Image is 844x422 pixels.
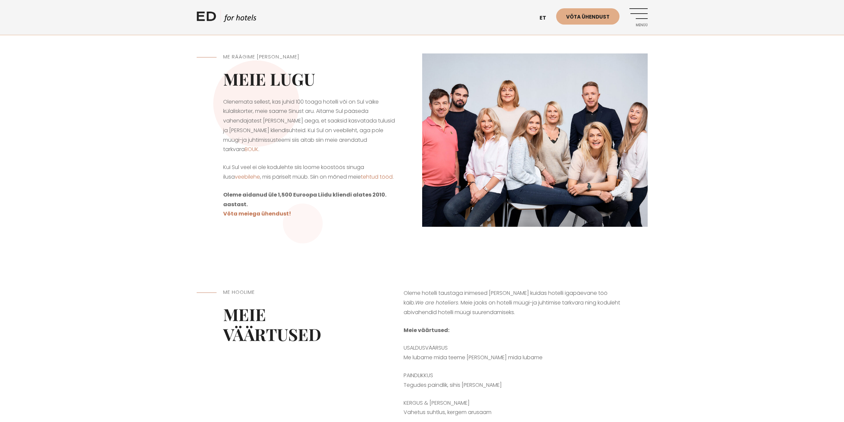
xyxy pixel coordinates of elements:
[223,210,291,217] a: Võta meiega ühendust!
[223,163,396,182] p: Kui Sul veel ei ole kodulehte siis loome koostöös sinuga ilusa , mis päriselt müüb. Siin on mõned...
[556,8,619,25] a: Võta ühendust
[404,343,621,363] p: USALDUSVÄÄRSUS
[361,173,393,181] a: tehtud tööd
[404,398,621,418] p: KERGUS & [PERSON_NAME] Vahetus suhtlus, kergem arusaam
[223,97,396,155] p: Olenemata sellest, kas juhid 100 toaga hotelli või on Sul väike külaliskorter, meie saame Sinust ...
[223,69,396,89] h2: Meie lugu
[223,304,351,344] h2: Meie väärtused
[223,53,396,61] h5: ME RÄÄGIME [PERSON_NAME]
[197,10,256,27] a: ED HOTELS
[223,289,351,296] h5: Me hoolime
[404,371,621,390] p: PAINDLIKKUS Tegudes paindlik, sihis [PERSON_NAME]
[223,191,386,208] strong: Oleme aidanud üle 1,500 Euroopa Liidu kliendi alates 2010. aastast.
[629,8,648,27] a: Menüü
[235,173,260,181] a: veebilehe
[404,354,543,361] span: Me lubame mida teeme [PERSON_NAME] mida lubame
[629,23,648,27] span: Menüü
[536,10,556,26] a: et
[245,145,258,153] a: BOUK
[404,289,621,317] p: Oleme hotelli taustaga inimesed [PERSON_NAME] kuidas hotelli igapäevane töö käib. . Meie jaoks on...
[404,326,449,334] strong: Meie väärtused:
[415,299,458,306] em: We are hoteliers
